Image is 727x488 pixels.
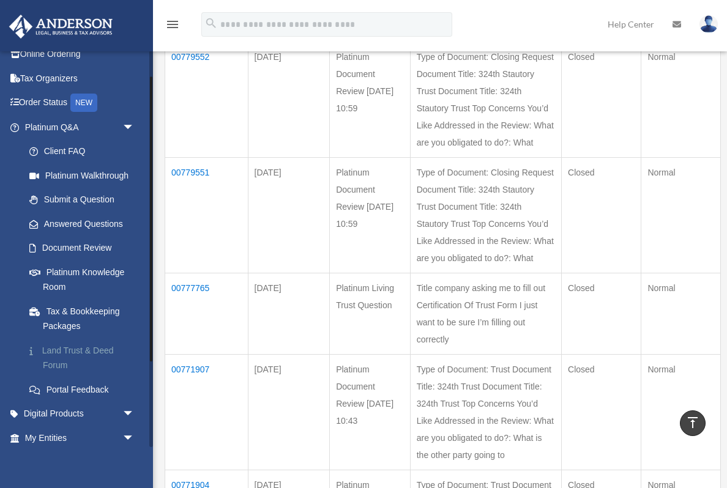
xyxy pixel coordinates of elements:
i: search [204,17,218,30]
a: Platinum Q&Aarrow_drop_down [9,115,153,139]
span: arrow_drop_down [122,402,147,427]
span: arrow_drop_down [122,426,147,451]
td: 00779551 [165,158,248,273]
a: Submit a Question [17,188,153,212]
td: 00777765 [165,273,248,355]
td: Closed [562,42,641,158]
td: Normal [641,273,721,355]
a: Portal Feedback [17,377,153,402]
td: Platinum Document Review [DATE] 10:59 [330,42,411,158]
img: Anderson Advisors Platinum Portal [6,15,116,39]
a: Client FAQ [17,139,153,164]
i: vertical_align_top [685,415,700,430]
td: 00771907 [165,355,248,470]
td: Closed [562,273,641,355]
td: [DATE] [248,42,330,158]
td: Closed [562,355,641,470]
a: Tax & Bookkeeping Packages [17,299,153,338]
td: [DATE] [248,355,330,470]
td: Platinum Document Review [DATE] 10:59 [330,158,411,273]
td: Type of Document: Closing Request Document Title: 324th Stautory Trust Document Title: 324th Stau... [410,42,561,158]
td: 00779552 [165,42,248,158]
a: My Entitiesarrow_drop_down [9,426,153,450]
div: NEW [70,94,97,112]
td: Platinum Living Trust Question [330,273,411,355]
td: [DATE] [248,273,330,355]
a: Answered Questions [17,212,147,236]
td: Normal [641,355,721,470]
a: menu [165,21,180,32]
a: Document Review [17,236,153,261]
td: Type of Document: Closing Request Document Title: 324th Stautory Trust Document Title: 324th Stau... [410,158,561,273]
td: Normal [641,42,721,158]
span: arrow_drop_down [122,115,147,140]
i: menu [165,17,180,32]
a: vertical_align_top [680,410,706,436]
td: Closed [562,158,641,273]
td: Normal [641,158,721,273]
a: Order StatusNEW [9,91,153,116]
td: Title company asking me to fill out Certification Of Trust Form I just want to be sure I’m fillin... [410,273,561,355]
a: Online Ordering [9,42,153,67]
a: Tax Organizers [9,66,153,91]
td: [DATE] [248,158,330,273]
td: Type of Document: Trust Document Title: 324th Trust Document Title: 324th Trust Top Concerns You’... [410,355,561,470]
a: Land Trust & Deed Forum [17,338,153,377]
a: Platinum Knowledge Room [17,260,153,299]
a: Platinum Walkthrough [17,163,153,188]
a: Digital Productsarrow_drop_down [9,402,153,426]
td: Platinum Document Review [DATE] 10:43 [330,355,411,470]
img: User Pic [699,15,718,33]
